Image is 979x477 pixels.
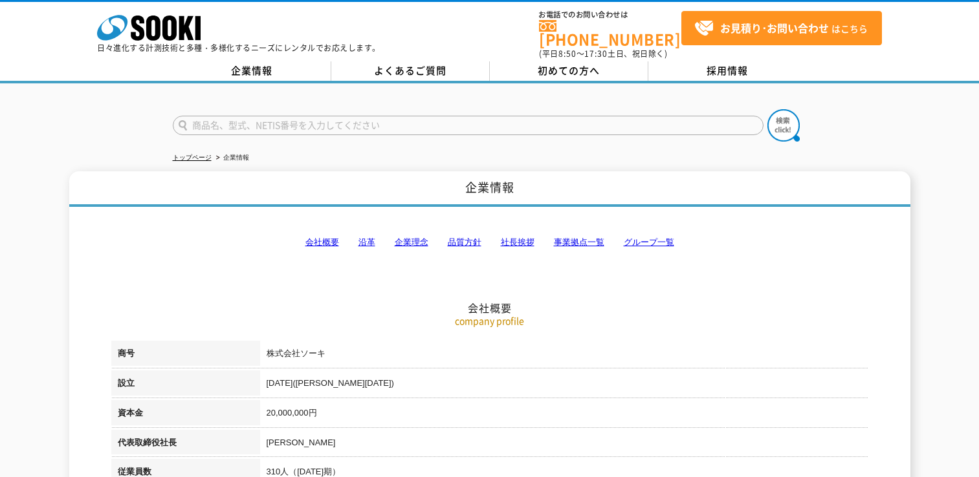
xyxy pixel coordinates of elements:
a: 品質方針 [448,237,481,247]
a: 沿革 [358,237,375,247]
li: 企業情報 [214,151,249,165]
a: お見積り･お問い合わせはこちら [681,11,882,45]
a: 事業拠点一覧 [554,237,604,247]
td: 20,000,000円 [260,400,868,430]
a: [PHONE_NUMBER] [539,20,681,47]
td: [PERSON_NAME] [260,430,868,460]
strong: お見積り･お問い合わせ [720,20,829,36]
th: 代表取締役社長 [111,430,260,460]
span: 8:50 [558,48,577,59]
h2: 会社概要 [111,172,868,315]
span: 17:30 [584,48,608,59]
a: 企業理念 [395,237,428,247]
td: [DATE]([PERSON_NAME][DATE]) [260,370,868,400]
th: 商号 [111,341,260,370]
a: 社長挨拶 [501,237,534,247]
a: トップページ [173,154,212,161]
a: 企業情報 [173,61,331,81]
td: 株式会社ソーキ [260,341,868,370]
a: 会社概要 [305,237,339,247]
span: はこちら [694,19,868,38]
input: 商品名、型式、NETIS番号を入力してください [173,116,764,135]
span: 初めての方へ [538,63,600,78]
h1: 企業情報 [69,171,910,207]
a: よくあるご質問 [331,61,490,81]
th: 資本金 [111,400,260,430]
p: 日々進化する計測技術と多種・多様化するニーズにレンタルでお応えします。 [97,44,380,52]
th: 設立 [111,370,260,400]
a: 初めての方へ [490,61,648,81]
p: company profile [111,314,868,328]
a: 採用情報 [648,61,807,81]
a: グループ一覧 [624,237,674,247]
img: btn_search.png [767,109,800,142]
span: お電話でのお問い合わせは [539,11,681,19]
span: (平日 ～ 土日、祝日除く) [539,48,667,59]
